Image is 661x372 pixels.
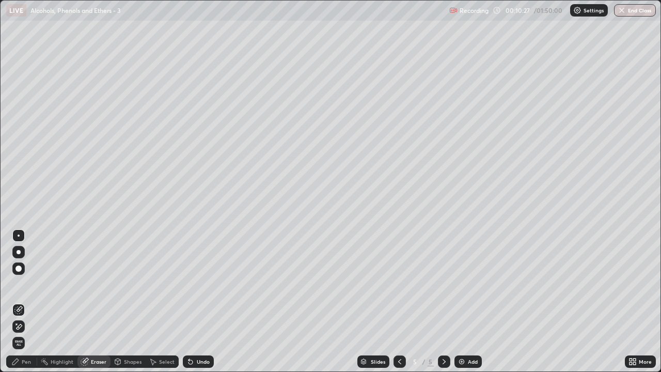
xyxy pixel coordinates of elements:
div: 5 [428,357,434,366]
div: Select [159,359,175,364]
div: Pen [22,359,31,364]
p: Settings [584,8,604,13]
div: More [639,359,652,364]
img: class-settings-icons [573,6,581,14]
div: Highlight [51,359,73,364]
p: Recording [460,7,489,14]
button: End Class [614,4,656,17]
div: Slides [371,359,385,364]
div: Undo [197,359,210,364]
div: / [422,359,426,365]
span: Erase all [13,340,24,346]
div: Shapes [124,359,141,364]
img: recording.375f2c34.svg [449,6,458,14]
div: 5 [410,359,420,365]
div: Add [468,359,478,364]
div: Eraser [91,359,106,364]
p: LIVE [9,6,23,14]
img: add-slide-button [458,358,466,366]
p: Alcohols, Phenols and Ethers - 3 [30,6,121,14]
img: end-class-cross [618,6,626,14]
